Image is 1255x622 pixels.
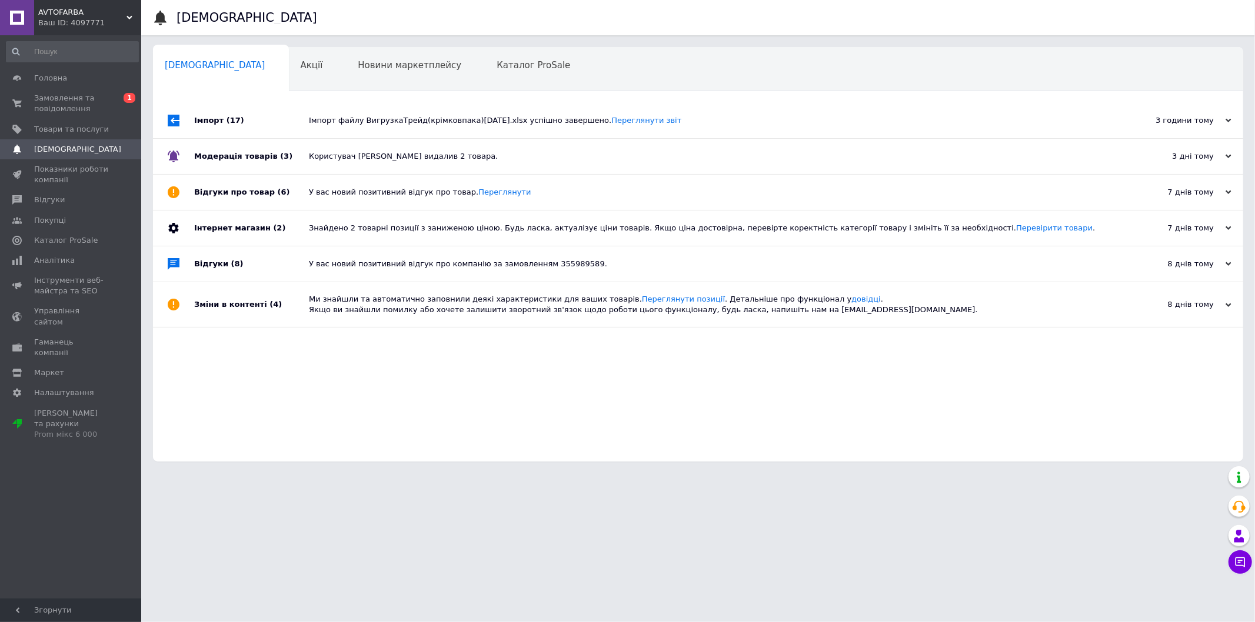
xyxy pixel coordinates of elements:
[194,139,309,174] div: Модерація товарів
[1114,223,1231,233] div: 7 днів тому
[227,116,244,125] span: (17)
[231,259,244,268] span: (8)
[309,259,1114,269] div: У вас новий позитивний відгук про компанію за замовленням 355989589.
[301,60,323,71] span: Акції
[1114,115,1231,126] div: 3 години тому
[34,164,109,185] span: Показники роботи компанії
[309,294,1114,315] div: Ми знайшли та автоматично заповнили деякі характеристики для ваших товарів. . Детальніше про функ...
[1229,550,1252,574] button: Чат з покупцем
[34,387,94,398] span: Налаштування
[34,73,67,83] span: Головна
[34,306,109,327] span: Управління сайтом
[34,93,109,114] span: Замовлення та повідомлення
[34,429,109,440] div: Prom мікс 6 000
[34,275,109,296] span: Інструменти веб-майстра та SEO
[6,41,139,62] input: Пошук
[124,93,135,103] span: 1
[38,7,127,18] span: AVTOFARBA
[194,175,309,210] div: Відгуки про товар
[194,103,309,138] div: Імпорт
[34,215,66,226] span: Покупці
[1016,223,1093,232] a: Перевірити товари
[309,187,1114,198] div: У вас новий позитивний відгук про товар.
[34,235,98,246] span: Каталог ProSale
[358,60,461,71] span: Новини маркетплейсу
[34,124,109,135] span: Товари та послуги
[611,116,681,125] a: Переглянути звіт
[497,60,570,71] span: Каталог ProSale
[1114,187,1231,198] div: 7 днів тому
[194,210,309,246] div: Інтернет магазин
[34,408,109,440] span: [PERSON_NAME] та рахунки
[34,337,109,358] span: Гаманець компанії
[309,115,1114,126] div: Імпорт файлу ВигрузкаТрейд(крімковпака)[DATE].xlsx успішно завершено.
[273,223,285,232] span: (2)
[478,188,531,196] a: Переглянути
[642,295,725,303] a: Переглянути позиції
[278,188,290,196] span: (6)
[34,367,64,378] span: Маркет
[165,60,265,71] span: [DEMOGRAPHIC_DATA]
[177,11,317,25] h1: [DEMOGRAPHIC_DATA]
[269,300,282,309] span: (4)
[1114,259,1231,269] div: 8 днів тому
[194,282,309,327] div: Зміни в контенті
[34,195,65,205] span: Відгуки
[194,246,309,282] div: Відгуки
[34,255,75,266] span: Аналітика
[1114,299,1231,310] div: 8 днів тому
[309,151,1114,162] div: Користувач [PERSON_NAME] видалив 2 товара.
[38,18,141,28] div: Ваш ID: 4097771
[34,144,121,155] span: [DEMOGRAPHIC_DATA]
[851,295,881,303] a: довідці
[280,152,292,160] span: (3)
[309,223,1114,233] div: Знайдено 2 товарні позиції з заниженою ціною. Будь ласка, актуалізує ціни товарів. Якщо ціна дост...
[1114,151,1231,162] div: 3 дні тому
